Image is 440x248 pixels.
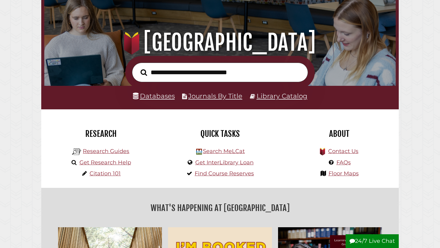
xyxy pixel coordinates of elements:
[46,201,394,215] h2: What's Happening at [GEOGRAPHIC_DATA]
[203,148,245,155] a: Search MeLCat
[46,129,156,139] h2: Research
[328,170,359,177] a: Floor Maps
[195,159,254,166] a: Get InterLibrary Loan
[141,69,147,76] i: Search
[133,92,175,100] a: Databases
[83,148,129,155] a: Research Guides
[90,170,121,177] a: Citation 101
[328,148,358,155] a: Contact Us
[72,147,81,156] img: Hekman Library Logo
[257,92,307,100] a: Library Catalog
[284,129,394,139] h2: About
[165,129,275,139] h2: Quick Tasks
[188,92,242,100] a: Journals By Title
[79,159,131,166] a: Get Research Help
[336,159,351,166] a: FAQs
[195,170,254,177] a: Find Course Reserves
[51,29,389,56] h1: [GEOGRAPHIC_DATA]
[137,67,150,78] button: Search
[196,149,202,155] img: Hekman Library Logo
